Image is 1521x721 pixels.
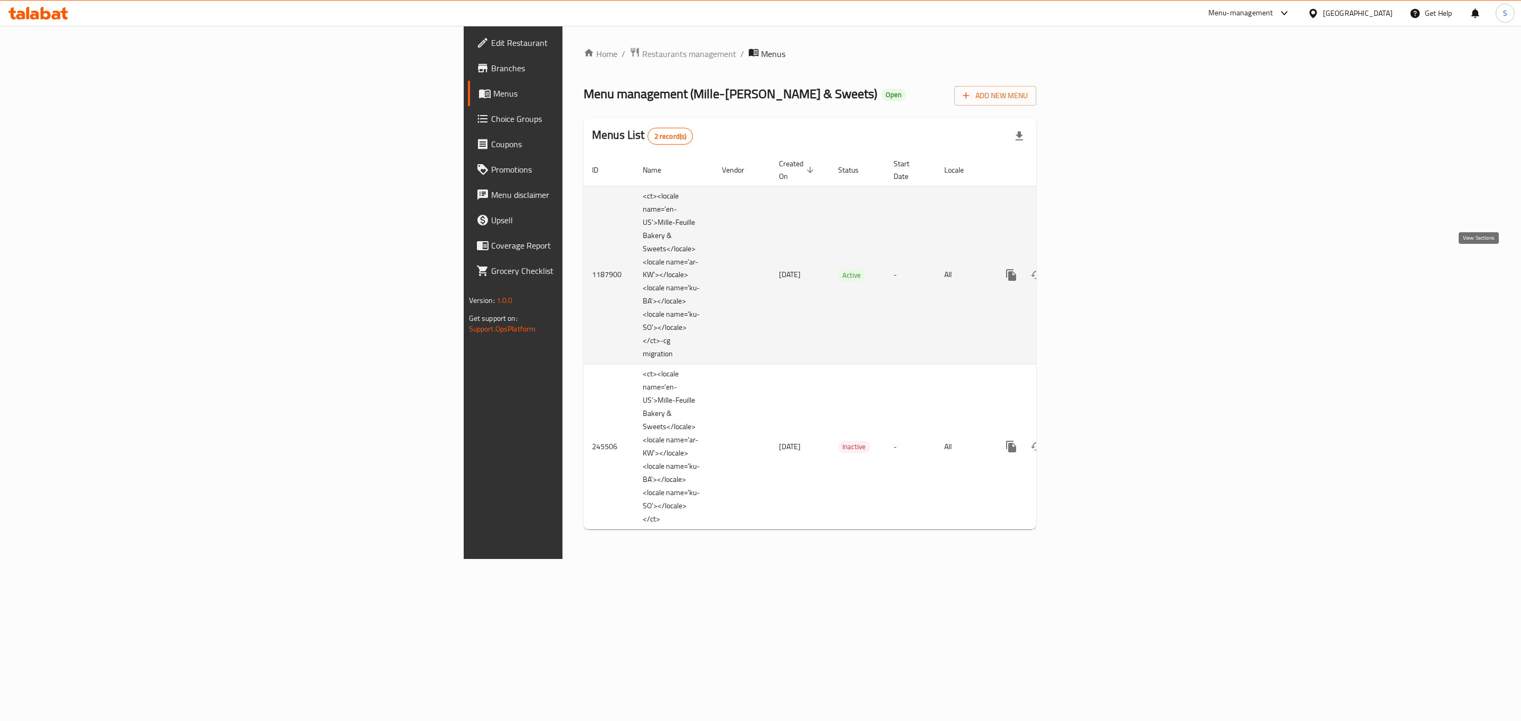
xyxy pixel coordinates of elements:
a: Coupons [468,131,718,157]
span: Version: [469,293,495,307]
span: [DATE] [779,268,801,281]
div: Export file [1007,124,1032,149]
span: Created On [779,157,817,183]
button: Change Status [1024,434,1049,459]
span: Active [838,269,865,281]
span: Promotions [491,163,709,176]
span: Upsell [491,214,709,226]
span: Add New Menu [963,89,1028,102]
a: Promotions [468,157,718,182]
td: All [936,364,990,529]
table: enhanced table [584,154,1109,530]
span: Edit Restaurant [491,36,709,49]
h2: Menus List [592,127,693,145]
button: Add New Menu [954,86,1036,106]
a: Coverage Report [468,233,718,258]
td: - [885,186,936,364]
span: ID [592,164,612,176]
span: 1.0.0 [496,293,513,307]
td: - [885,364,936,529]
button: more [999,262,1024,288]
div: Open [881,89,906,101]
nav: breadcrumb [584,47,1036,61]
span: Coupons [491,138,709,150]
a: Upsell [468,207,718,233]
span: Menus [493,87,709,100]
span: S [1503,7,1507,19]
span: Vendor [722,164,758,176]
span: Menus [761,48,785,60]
div: Total records count [647,128,693,145]
div: Inactive [838,441,870,453]
a: Menu disclaimer [468,182,718,207]
span: Coverage Report [491,239,709,252]
span: Open [881,90,906,99]
a: Menus [468,81,718,106]
th: Actions [990,154,1109,186]
div: Menu-management [1208,7,1273,20]
li: / [740,48,744,60]
span: [DATE] [779,440,801,453]
span: Start Date [894,157,923,183]
a: Support.OpsPlatform [469,322,536,336]
span: Status [838,164,872,176]
a: Branches [468,55,718,81]
span: Inactive [838,441,870,453]
span: Choice Groups [491,112,709,125]
span: 2 record(s) [648,131,693,141]
span: Grocery Checklist [491,264,709,277]
span: Get support on: [469,311,518,325]
a: Grocery Checklist [468,258,718,283]
span: Branches [491,62,709,74]
button: more [999,434,1024,459]
span: Menu management ( Mille-[PERSON_NAME] & Sweets ) [584,82,877,106]
td: All [936,186,990,364]
a: Edit Restaurant [468,30,718,55]
div: [GEOGRAPHIC_DATA] [1323,7,1393,19]
button: Change Status [1024,262,1049,288]
span: Menu disclaimer [491,188,709,201]
span: Locale [944,164,978,176]
span: Name [643,164,675,176]
a: Choice Groups [468,106,718,131]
